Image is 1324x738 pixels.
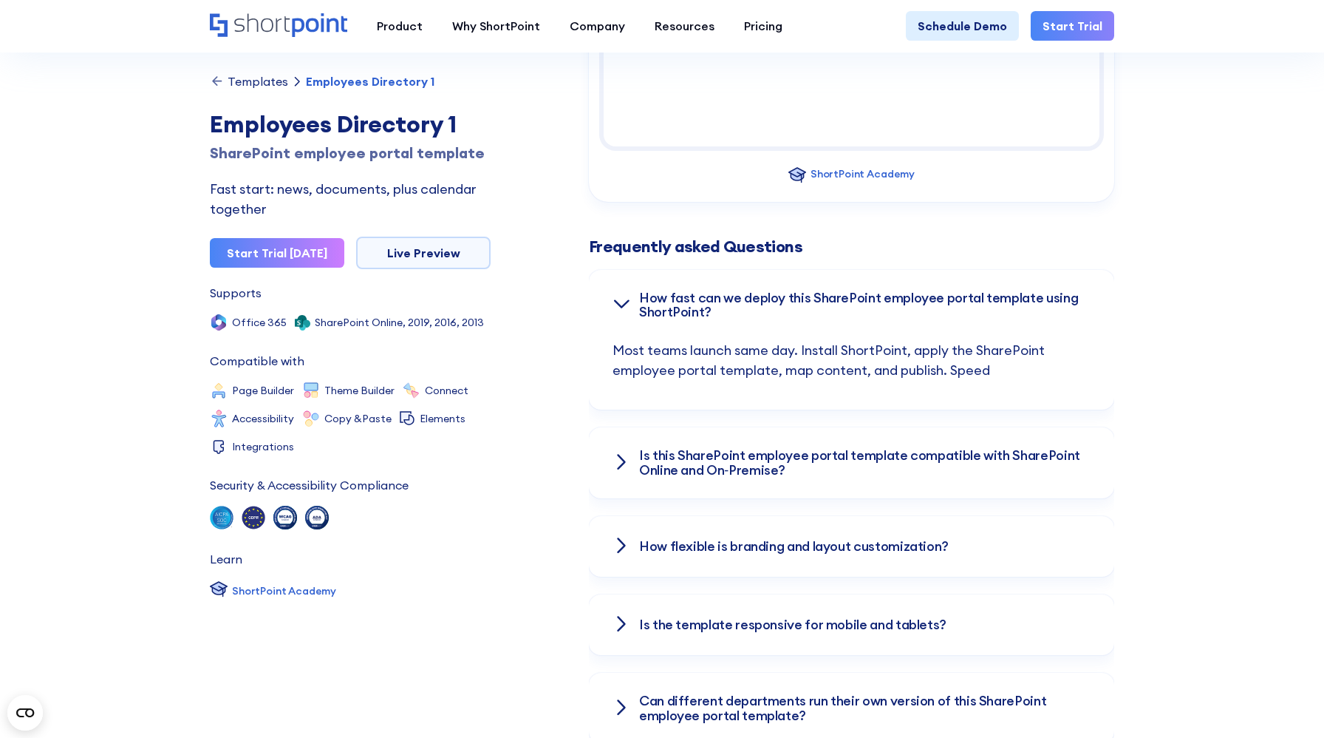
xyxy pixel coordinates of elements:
div: Page Builder [232,385,294,396]
a: Why ShortPoint [437,11,555,41]
h3: Can different departments run their own version of this SharePoint employee portal template? [639,694,1091,723]
div: ShortPoint Academy [811,166,915,182]
div: Theme Builder [324,385,395,396]
div: Integrations [232,441,294,452]
div: Resources [655,17,714,35]
a: Start Trial [1031,11,1114,41]
img: soc 2 [210,506,233,529]
a: ShortPoint Academy [788,166,915,183]
div: Templates [228,75,288,87]
div: Copy &Paste [324,413,392,424]
a: Start Trial [DATE] [210,238,344,268]
h3: Is this SharePoint employee portal template compatible with SharePoint Online and On‑Premise? [639,448,1091,478]
div: Product [377,17,423,35]
div: Learn [210,553,242,565]
a: Pricing [729,11,797,41]
div: Company [570,17,625,35]
h3: Is the template responsive for mobile and tablets? [639,617,946,632]
a: Templates [210,74,288,89]
a: Company [555,11,640,41]
div: Fast start: news, documents, plus calendar together [210,179,491,219]
div: Pricing [744,17,782,35]
h3: How fast can we deploy this SharePoint employee portal template using ShortPoint? [639,291,1091,320]
div: ShortPoint Academy [232,583,336,599]
span: Frequently asked Questions [589,237,802,255]
iframe: Chat Widget [1058,566,1324,738]
a: Product [362,11,437,41]
div: Connect [425,385,468,396]
a: ShortPoint Academy [210,580,336,602]
a: Live Preview [356,237,491,269]
div: Supports [210,287,262,299]
div: SharePoint employee portal template [210,142,491,164]
div: Compatible with [210,355,304,367]
div: Employees Directory 1 [306,75,434,87]
div: Office 365 [232,317,287,328]
h3: How flexible is branding and layout customization? [639,539,949,554]
a: Home [210,13,347,38]
div: Why ShortPoint [452,17,540,35]
p: Most teams launch same day. Install ShortPoint, apply the SharePoint employee portal template, ma... [612,340,1091,410]
a: Schedule Demo [906,11,1019,41]
div: Accessibility [232,413,294,424]
div: Employees Directory 1 [210,106,491,142]
div: Security & Accessibility Compliance [210,479,409,491]
div: Elements [420,413,465,424]
a: Resources [640,11,729,41]
button: Open CMP widget [7,695,43,731]
div: SharePoint Online, 2019, 2016, 2013 [315,317,484,328]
